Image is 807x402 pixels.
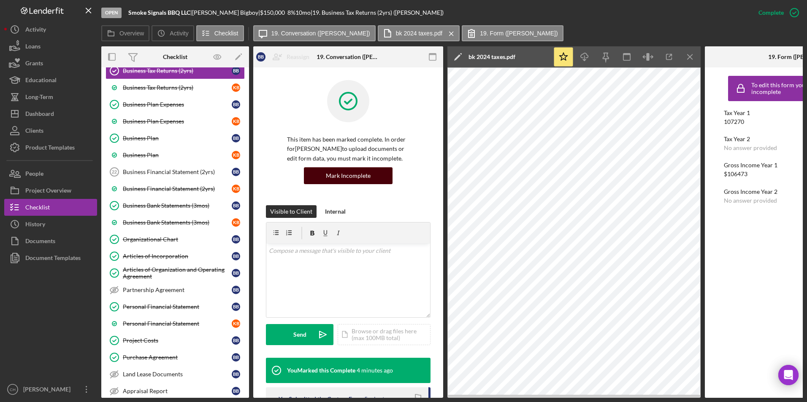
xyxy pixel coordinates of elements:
div: Business Plan [123,152,232,158]
div: K B [232,185,240,193]
a: Business Financial Statement (2yrs)KB [106,180,245,197]
div: Business Plan Expenses [123,101,232,108]
div: B B [232,370,240,378]
div: Educational [25,72,57,91]
div: Dashboard [25,105,54,124]
button: Document Templates [4,249,97,266]
button: Visible to Client [266,205,317,218]
div: Business Tax Returns (2yrs) [123,84,232,91]
div: B B [232,269,240,277]
a: Product Templates [4,139,97,156]
div: No answer provided [724,197,777,204]
a: Clients [4,122,97,139]
div: Personal Financial Statement [123,303,232,310]
div: B B [232,201,240,210]
div: B B [232,353,240,362]
div: Reassign [287,48,309,65]
div: History [25,216,45,235]
div: | 19. Business Tax Returns (2yrs) ([PERSON_NAME]) [311,9,444,16]
label: Checklist [214,30,238,37]
div: Business Plan [123,135,232,142]
div: B B [232,235,240,244]
button: BBReassign [252,48,318,65]
div: Open Intercom Messenger [778,365,799,385]
button: 19. Form ([PERSON_NAME]) [462,25,563,41]
div: Project Costs [123,337,232,344]
div: You Marked this Complete [287,367,355,374]
span: $150,000 [260,9,285,16]
div: Business Bank Statements (3mos) [123,219,232,226]
button: Grants [4,55,97,72]
div: Long-Term [25,88,53,107]
div: Open [101,8,122,18]
div: K B [232,83,240,92]
a: Partnership AgreementBB [106,281,245,298]
div: Business Plan Expenses [123,118,232,125]
button: Dashboard [4,105,97,122]
div: People [25,165,43,184]
div: Partnership Agreement [123,287,232,293]
button: Activity [4,21,97,38]
div: Documents [25,233,55,252]
label: 19. Conversation ([PERSON_NAME]) [271,30,370,37]
div: Business Bank Statements (3mos) [123,202,232,209]
button: Documents [4,233,97,249]
button: Educational [4,72,97,88]
button: Loans [4,38,97,55]
button: Project Overview [4,182,97,199]
div: 10 mo [295,9,311,16]
div: K B [232,218,240,227]
div: 19. Conversation ([PERSON_NAME]) [317,54,380,60]
div: bk 2024 taxes.pdf [468,54,515,60]
div: B B [256,52,265,62]
div: No answer provided [724,145,777,151]
a: Articles of IncorporationBB [106,248,245,265]
a: Business Plan ExpensesBB [106,96,245,113]
a: Business PlanBB [106,130,245,147]
a: Personal Financial StatementBB [106,298,245,315]
time: 2025-09-15 21:55 [357,367,393,374]
text: CH [10,387,16,392]
button: 19. Conversation ([PERSON_NAME]) [253,25,376,41]
a: Purchase AgreementBB [106,349,245,366]
button: Mark Incomplete [304,167,393,184]
button: People [4,165,97,182]
div: Organizational Chart [123,236,232,243]
a: Organizational ChartBB [106,231,245,248]
button: CH[PERSON_NAME] [4,381,97,398]
div: Document Templates [25,249,81,268]
button: Complete [750,4,803,21]
div: B B [232,168,240,176]
div: Send [293,324,306,345]
div: Clients [25,122,43,141]
a: Articles of Organization and Operating AgreementBB [106,265,245,281]
div: [PERSON_NAME] Bigboy | [192,9,260,16]
div: $106473 [724,171,747,177]
button: Checklist [4,199,97,216]
div: Articles of Organization and Operating Agreement [123,266,232,280]
div: Internal [325,205,346,218]
div: Business Financial Statement (2yrs) [123,185,232,192]
div: Mark Incomplete [326,167,371,184]
button: Long-Term [4,88,97,105]
div: Checklist [163,54,187,60]
a: Business PlanKB [106,147,245,163]
div: B B [232,100,240,109]
div: K B [232,151,240,159]
a: Appraisal ReportBB [106,383,245,399]
p: This item has been marked complete. In order for [PERSON_NAME] to upload documents or edit form d... [287,135,409,163]
div: Complete [758,4,784,21]
a: 22Business Financial Statement (2yrs)BB [106,163,245,180]
button: Overview [101,25,149,41]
